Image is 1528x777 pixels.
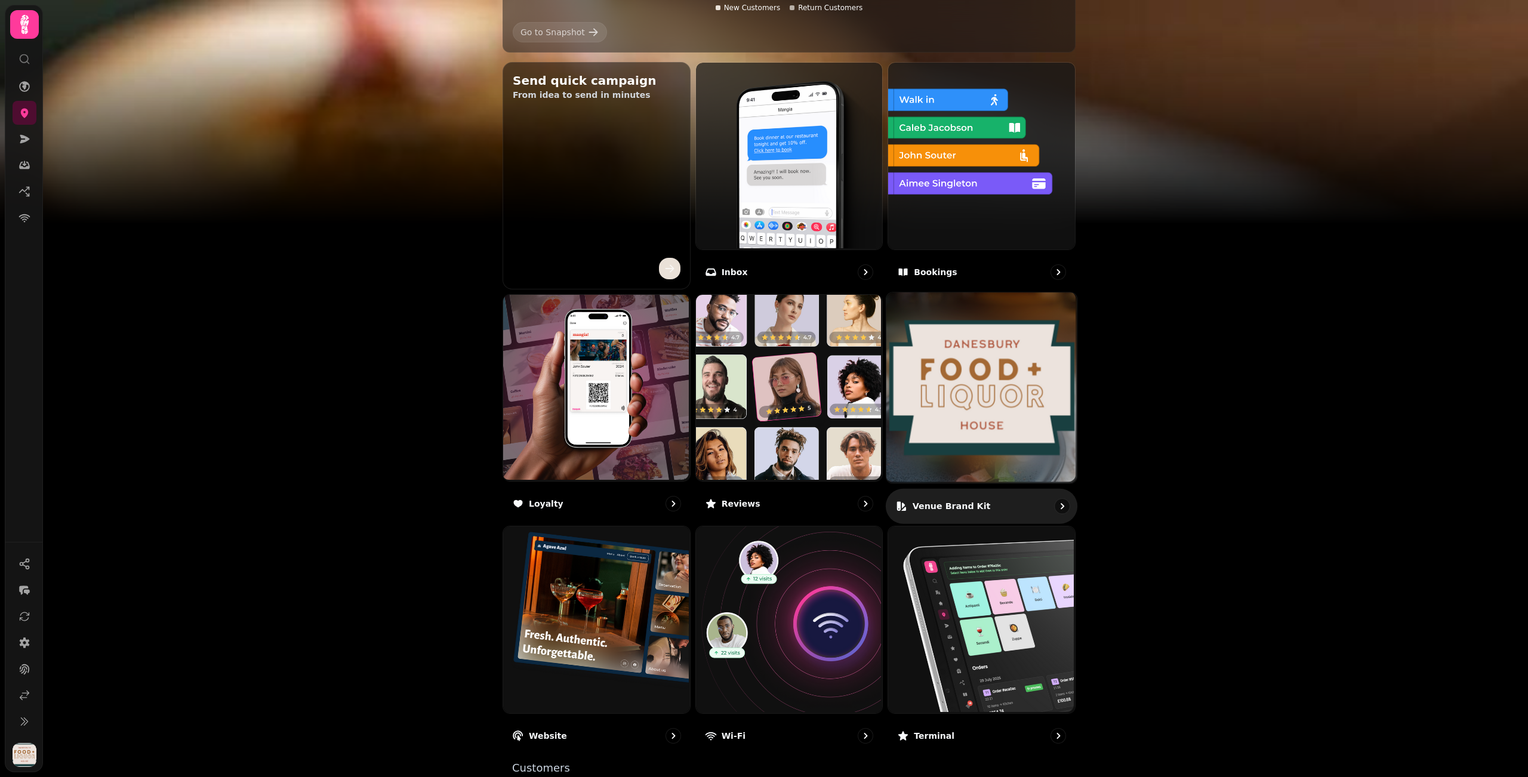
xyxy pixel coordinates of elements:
svg: go to [1052,266,1064,278]
p: Reviews [722,498,760,510]
svg: go to [1056,499,1068,511]
a: Go to Snapshot [513,22,607,42]
a: Wi-FiWi-Fi [695,526,883,753]
svg: go to [1052,730,1064,742]
svg: go to [667,498,679,510]
div: Return Customers [790,3,862,13]
svg: go to [667,730,679,742]
img: Website [502,525,689,712]
img: User avatar [13,743,36,767]
div: Go to Snapshot [520,26,585,38]
a: Venue brand kitVenue brand kit [886,292,1077,523]
a: LoyaltyLoyalty [503,294,691,522]
img: Reviews [695,294,882,480]
button: User avatar [10,743,39,767]
div: New Customers [716,3,781,13]
p: Terminal [914,730,954,742]
a: TerminalTerminal [888,526,1076,753]
img: Wi-Fi [695,525,882,712]
p: From idea to send in minutes [513,89,680,101]
a: WebsiteWebsite [503,526,691,753]
p: Wi-Fi [722,730,745,742]
a: InboxInbox [695,62,883,289]
svg: go to [860,498,871,510]
p: Inbox [722,266,748,278]
a: BookingsBookings [888,62,1076,289]
a: ReviewsReviews [695,294,883,522]
p: Venue brand kit [913,499,991,511]
img: Loyalty [502,294,689,480]
p: Bookings [914,266,957,278]
svg: go to [860,730,871,742]
h2: Send quick campaign [513,72,680,89]
p: Website [529,730,567,742]
svg: go to [860,266,871,278]
img: Inbox [695,61,882,248]
img: Bookings [887,61,1074,248]
button: Send quick campaignFrom idea to send in minutes [503,62,691,289]
img: Terminal [887,525,1074,712]
img: aHR0cHM6Ly9maWxlcy5zdGFtcGVkZS5haS9jYjAyY2Y1Mi02NmJlLTExZWUtOGRjMi0wYTU4YTlmZWFjMDIvbWVkaWEvY2QxY... [886,292,1077,483]
p: Loyalty [529,498,563,510]
p: Customers [512,763,1076,773]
